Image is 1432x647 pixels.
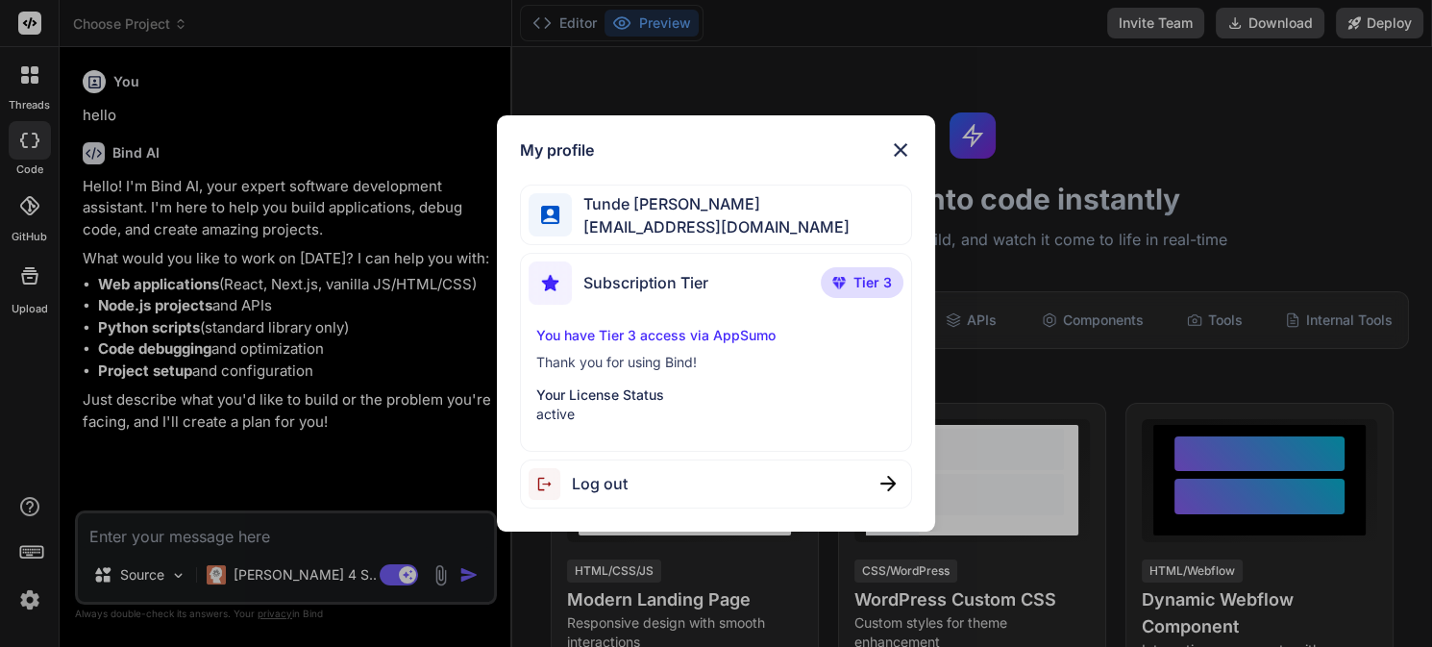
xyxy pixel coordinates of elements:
p: active [536,405,895,424]
span: Tunde [PERSON_NAME] [572,192,850,215]
span: Log out [572,472,628,495]
h1: My profile [520,138,594,162]
img: profile [541,206,559,224]
span: Tier 3 [853,273,892,292]
p: You have Tier 3 access via AppSumo [536,326,895,345]
span: [EMAIL_ADDRESS][DOMAIN_NAME] [572,215,850,238]
img: premium [832,277,846,288]
img: logout [529,468,572,500]
img: close [889,138,912,162]
img: subscription [529,261,572,305]
p: Your License Status [536,386,895,405]
img: close [880,476,896,491]
p: Thank you for using Bind! [536,353,895,372]
span: Subscription Tier [583,271,708,294]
